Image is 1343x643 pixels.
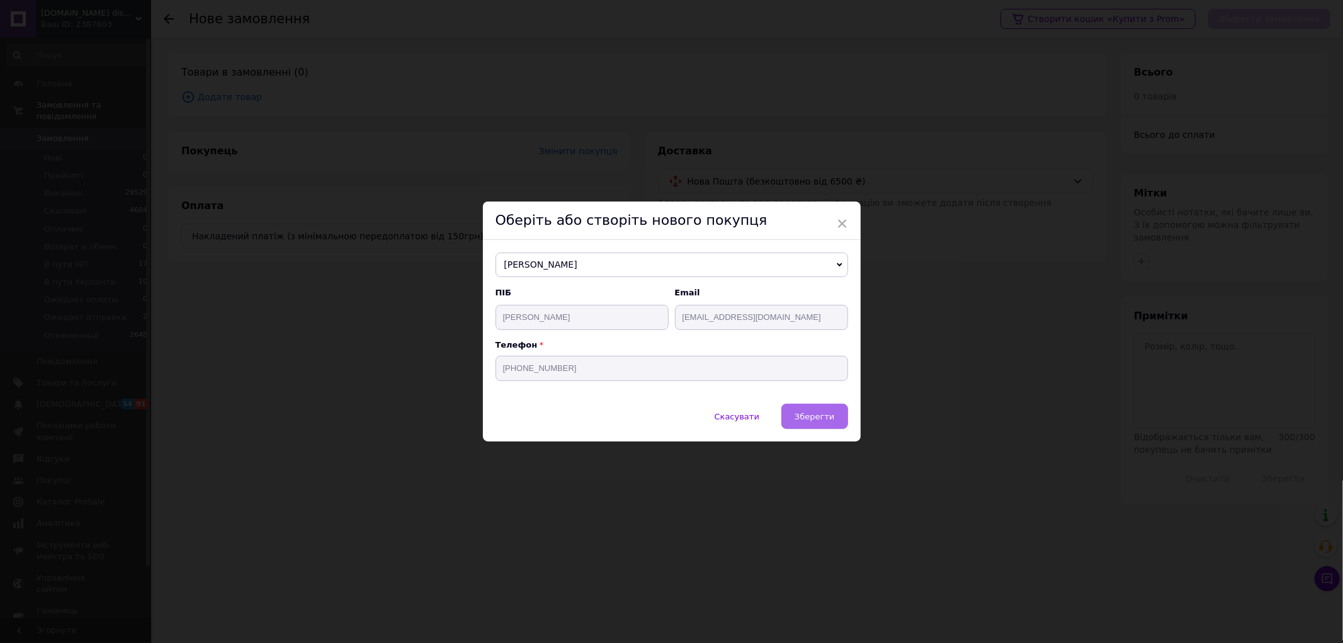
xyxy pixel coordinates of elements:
span: Зберегти [795,412,834,421]
span: ПІБ [496,287,669,299]
span: Скасувати [715,412,759,421]
button: Скасувати [701,404,773,429]
button: Зберегти [781,404,847,429]
input: +38 096 0000000 [496,356,848,381]
span: [PERSON_NAME] [496,253,848,278]
p: Телефон [496,340,848,350]
span: Email [675,287,848,299]
div: Оберіть або створіть нового покупця [483,202,861,240]
span: × [837,213,848,234]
